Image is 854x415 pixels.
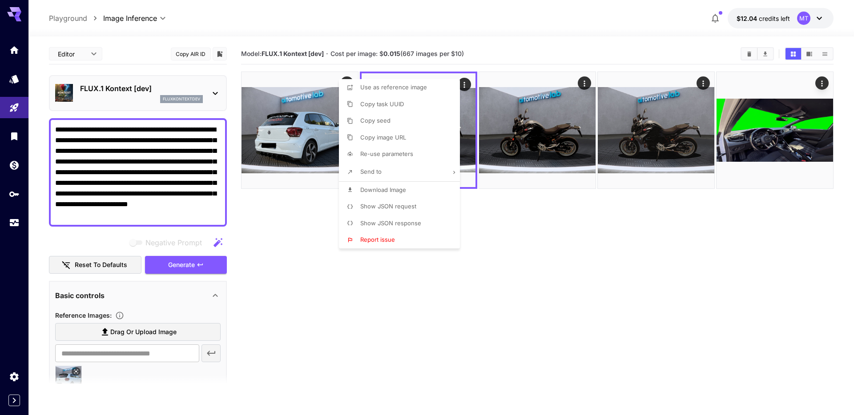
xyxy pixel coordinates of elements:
[360,203,416,210] span: Show JSON request
[360,150,413,157] span: Re-use parameters
[360,186,406,193] span: Download Image
[360,134,406,141] span: Copy image URL
[360,236,395,243] span: Report issue
[360,168,382,175] span: Send to
[360,84,427,91] span: Use as reference image
[360,100,404,108] span: Copy task UUID
[360,219,421,227] span: Show JSON response
[360,117,391,124] span: Copy seed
